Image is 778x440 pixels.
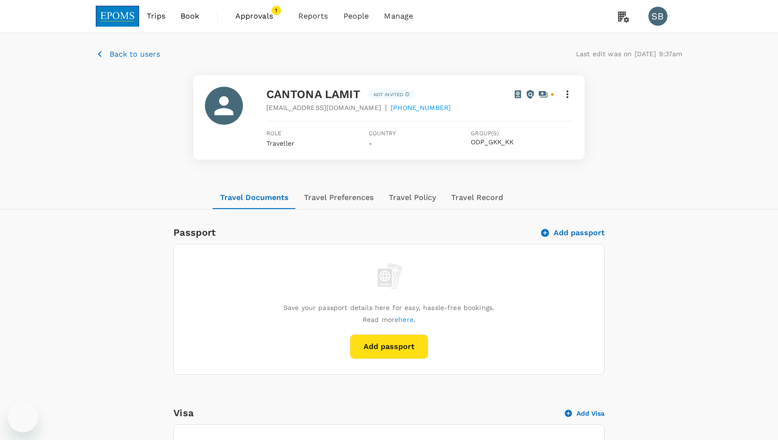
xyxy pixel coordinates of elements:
[266,88,360,101] span: CANTONA LAMIT
[384,10,413,22] span: Manage
[8,402,38,432] iframe: Button to launch messaging window
[374,91,404,98] p: Not invited
[96,48,160,60] button: Back to users
[173,225,216,240] h6: Passport
[542,228,605,238] button: Add passport
[385,102,387,113] span: |
[283,303,495,312] p: Save your passport details here for easy, hassle-free bookings.
[398,316,414,323] a: here
[576,49,683,59] p: Last edit was on [DATE] 9:37am
[350,334,428,359] button: Add passport
[110,49,160,60] p: Back to users
[173,405,565,420] h6: Visa
[363,315,415,324] p: Read more .
[471,139,514,146] button: ODP_GKK_KK
[147,10,165,22] span: Trips
[576,409,605,418] p: Add Visa
[266,140,294,147] span: Traveller
[235,10,283,22] span: Approvals
[266,103,381,112] span: [EMAIL_ADDRESS][DOMAIN_NAME]
[266,129,369,139] span: Role
[212,186,296,209] button: Travel Documents
[298,10,328,22] span: Reports
[272,6,281,15] span: 1
[372,260,405,293] img: empty passport
[648,7,667,26] div: SB
[444,186,511,209] button: Travel Record
[181,10,200,22] span: Book
[369,140,372,147] span: -
[344,10,369,22] span: People
[471,129,573,139] span: Group(s)
[381,186,444,209] button: Travel Policy
[565,409,605,418] button: Add Visa
[96,6,140,27] img: EPOMS SDN BHD
[369,129,471,139] span: Country
[296,186,381,209] button: Travel Preferences
[391,103,451,112] span: [PHONE_NUMBER]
